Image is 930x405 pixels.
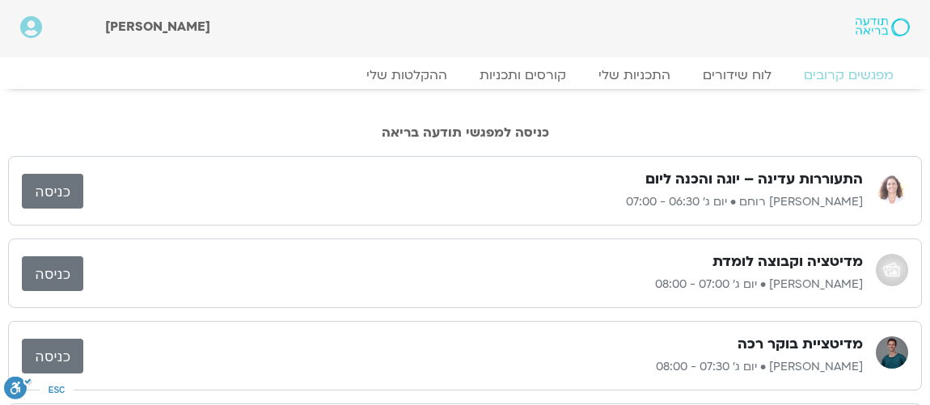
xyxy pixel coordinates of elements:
[788,67,910,83] a: מפגשים קרובים
[582,67,687,83] a: התכניות שלי
[687,67,788,83] a: לוח שידורים
[22,339,83,373] a: כניסה
[105,18,210,36] span: [PERSON_NAME]
[738,335,863,354] h3: מדיטציית בוקר רכה
[876,336,908,369] img: אורי דאובר
[22,256,83,291] a: כניסה
[876,171,908,204] img: אורנה סמלסון רוחם
[8,125,922,140] h2: כניסה למפגשי תודעה בריאה
[83,192,863,212] p: [PERSON_NAME] רוחם • יום ג׳ 06:30 - 07:00
[350,67,463,83] a: ההקלטות שלי
[463,67,582,83] a: קורסים ותכניות
[22,174,83,209] a: כניסה
[83,357,863,377] p: [PERSON_NAME] • יום ג׳ 07:30 - 08:00
[712,252,863,272] h3: מדיטציה וקבוצה לומדת
[20,67,910,83] nav: Menu
[83,275,863,294] p: [PERSON_NAME] • יום ג׳ 07:00 - 08:00
[645,170,863,189] h3: התעוררות עדינה – יוגה והכנה ליום
[876,254,908,286] img: אודי שפריר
